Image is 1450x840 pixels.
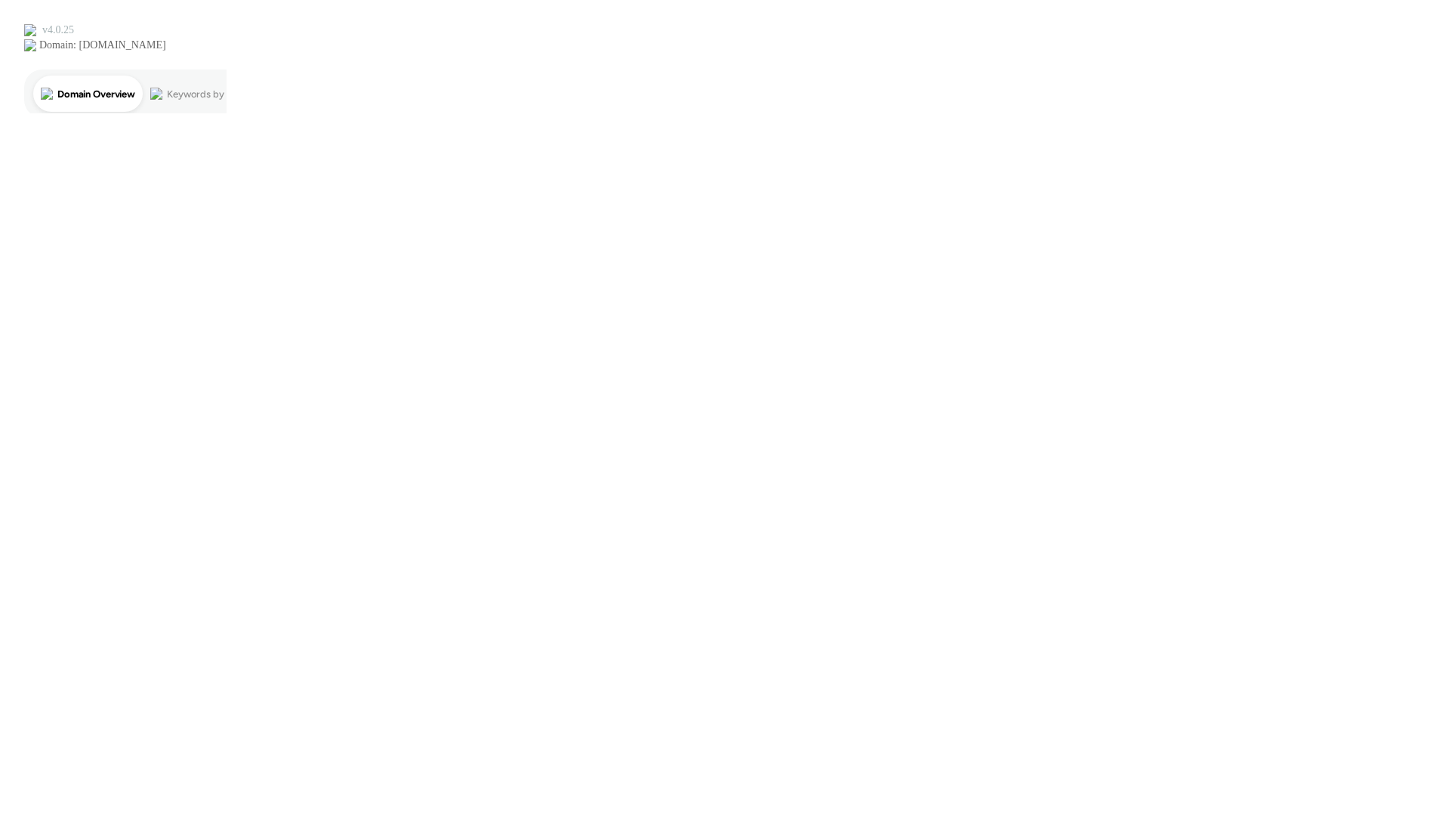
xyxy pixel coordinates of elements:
[167,89,255,99] div: Keywords by Traffic
[41,88,53,100] img: tab_domain_overview_orange.svg
[150,88,162,100] img: tab_keywords_by_traffic_grey.svg
[57,89,135,99] div: Domain Overview
[24,39,36,51] img: website_grey.svg
[42,24,74,36] div: v 4.0.25
[24,24,36,36] img: logo_orange.svg
[39,39,166,51] div: Domain: [DOMAIN_NAME]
